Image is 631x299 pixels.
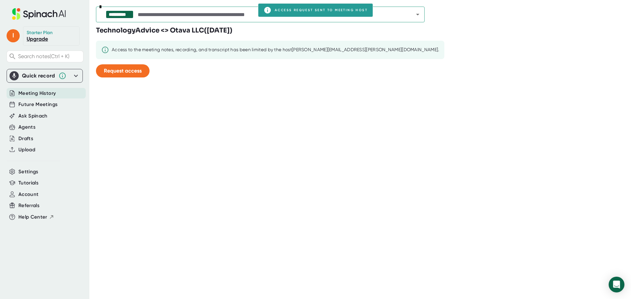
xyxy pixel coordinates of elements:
[413,10,422,19] button: Open
[10,69,80,82] div: Quick record
[18,191,38,198] button: Account
[18,123,35,131] button: Agents
[22,73,55,79] div: Quick record
[18,112,48,120] button: Ask Spinach
[104,68,142,74] span: Request access
[18,213,54,221] button: Help Center
[18,101,58,108] button: Future Meetings
[112,47,439,53] div: Access to the meeting notes, recording, and transcript has been limited by the host [PERSON_NAME]...
[18,146,35,154] button: Upload
[18,179,38,187] button: Tutorials
[18,135,33,142] button: Drafts
[18,202,39,209] button: Referrals
[7,29,20,42] span: l
[96,64,150,77] button: Request access
[18,168,38,176] button: Settings
[18,90,56,97] button: Meeting History
[609,277,624,292] div: Open Intercom Messenger
[18,213,47,221] span: Help Center
[96,26,232,35] h3: TechnologyAdvice <> Otava LLC ( [DATE] )
[27,30,53,36] div: Starter Plan
[18,53,69,59] span: Search notes (Ctrl + K)
[27,36,48,42] a: Upgrade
